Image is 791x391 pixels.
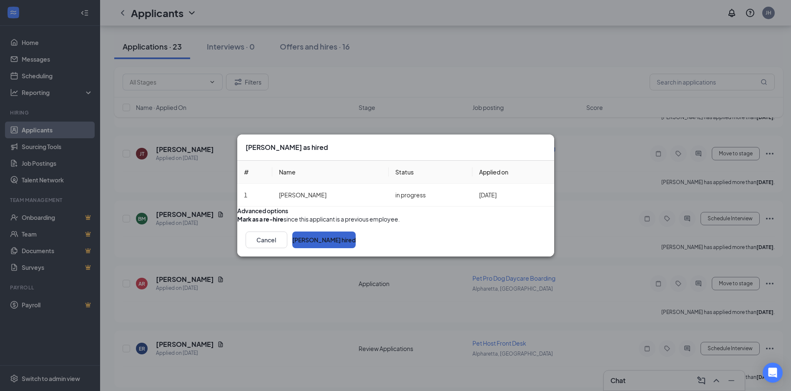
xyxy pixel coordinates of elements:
[389,161,472,184] th: Status
[292,232,356,248] button: [PERSON_NAME] hired
[472,184,554,207] td: [DATE]
[763,363,783,383] div: Open Intercom Messenger
[272,184,389,207] td: [PERSON_NAME]
[389,184,472,207] td: in progress
[246,232,287,248] button: Cancel
[237,215,400,223] div: since this applicant is a previous employee.
[237,215,284,223] b: Mark as a re-hire
[246,143,328,152] h3: [PERSON_NAME] as hired
[237,207,554,215] div: Advanced options
[244,191,247,199] span: 1
[472,161,554,184] th: Applied on
[272,161,389,184] th: Name
[237,161,272,184] th: #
